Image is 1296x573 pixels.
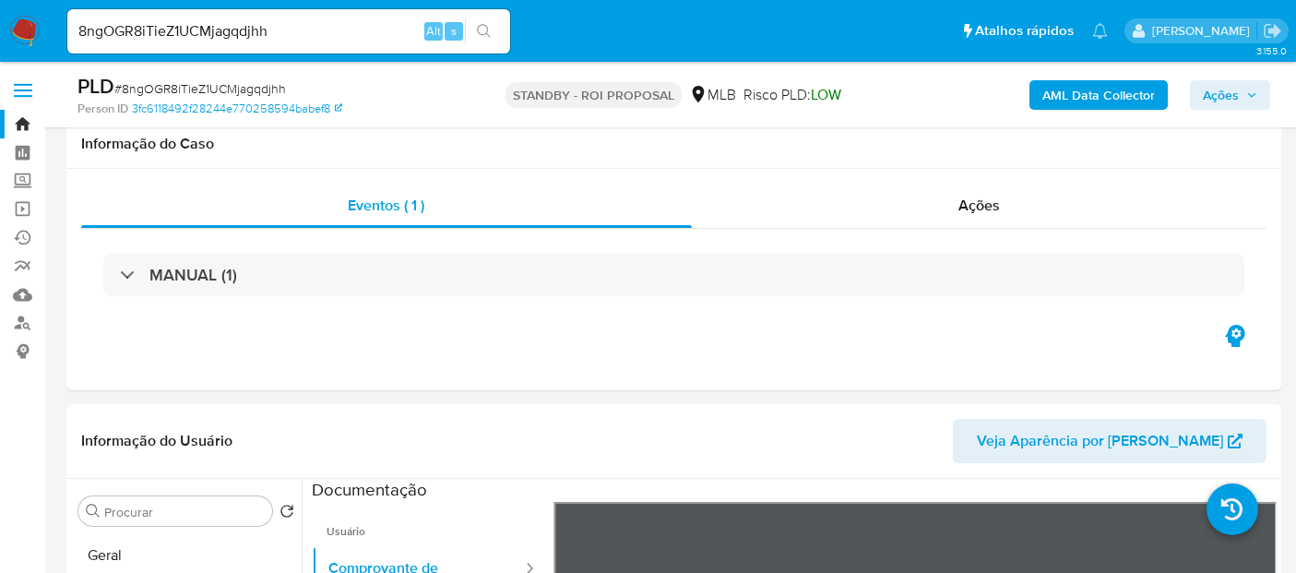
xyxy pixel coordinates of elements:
h1: Informação do Usuário [81,432,232,450]
input: Procurar [104,504,265,520]
b: Person ID [77,101,128,117]
button: Retornar ao pedido padrão [279,504,294,524]
button: Ações [1190,80,1270,110]
button: Veja Aparência por [PERSON_NAME] [953,419,1266,463]
b: AML Data Collector [1042,80,1155,110]
a: 3fc6118492f28244e770258594babef8 [132,101,342,117]
button: Procurar [86,504,101,519]
h3: MANUAL (1) [149,265,237,285]
span: LOW [811,84,841,105]
span: Atalhos rápidos [975,21,1074,41]
span: Alt [426,22,441,40]
b: PLD [77,71,114,101]
span: s [451,22,457,40]
span: Veja Aparência por [PERSON_NAME] [977,419,1223,463]
p: STANDBY - ROI PROPOSAL [505,82,682,108]
span: # 8ngOGR8iTieZ1UCMjagqdjhh [114,79,286,98]
h1: Informação do Caso [81,135,1266,153]
span: Ações [958,195,1000,216]
span: Risco PLD: [743,85,841,105]
input: Pesquise usuários ou casos... [67,19,510,43]
button: search-icon [465,18,503,44]
a: Notificações [1092,23,1108,39]
button: AML Data Collector [1029,80,1168,110]
div: MANUAL (1) [103,254,1244,296]
a: Sair [1263,21,1282,41]
p: erico.trevizan@mercadopago.com.br [1152,22,1256,40]
span: Eventos ( 1 ) [348,195,424,216]
div: MLB [689,85,736,105]
span: Ações [1203,80,1239,110]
